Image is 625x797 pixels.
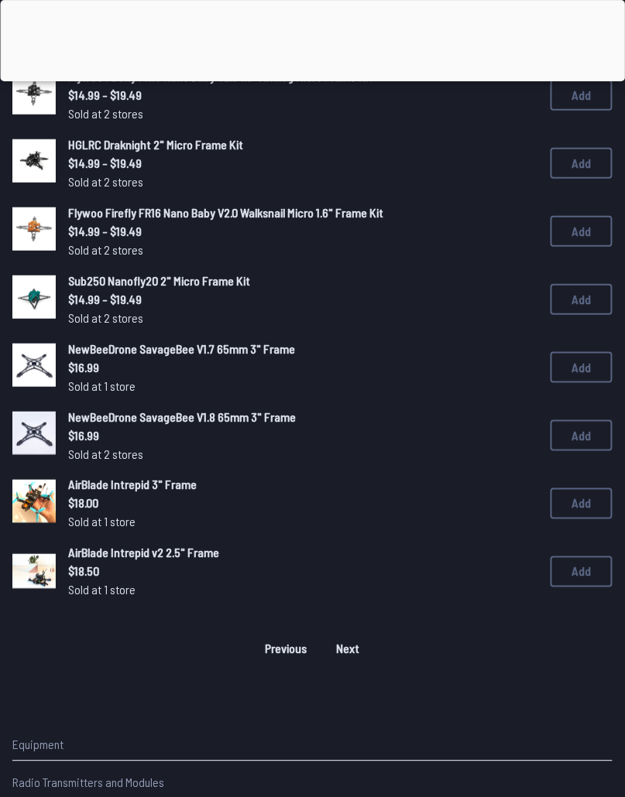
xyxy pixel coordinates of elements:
[68,222,526,241] span: $14.99 - $19.49
[68,546,219,560] span: AirBlade Intrepid v2 2.5" Frame
[68,408,526,426] a: NewBeeDrone SavageBee V1.8 65mm 3" Frame
[68,135,526,154] a: HGLRC Draknight 2" Micro Frame Kit
[68,563,526,581] span: $18.50
[252,637,321,662] button: Previous
[12,480,56,523] img: image
[12,774,613,792] a: Radio Transmitters and Modules
[324,637,373,662] button: Next
[68,290,526,309] span: $14.99 - $19.49
[12,344,56,387] img: image
[266,643,307,655] span: Previous
[12,71,56,119] a: image
[12,344,56,392] a: image
[551,284,613,315] button: Add
[551,148,613,179] button: Add
[68,477,197,492] span: AirBlade Intrepid 3" Frame
[68,154,526,173] span: $14.99 - $19.49
[68,581,526,600] span: Sold at 1 store
[12,275,56,319] img: image
[12,554,56,589] img: image
[551,352,613,383] button: Add
[68,104,526,123] span: Sold at 2 stores
[68,204,526,222] a: Flywoo Firefly FR16 Nano Baby V2.0 Walksnail Micro 1.6" Frame Kit
[12,736,613,754] p: Equipment
[12,139,56,183] img: image
[68,273,250,288] span: Sub250 Nanofly20 2" Micro Frame Kit
[12,412,56,455] img: image
[68,205,383,220] span: Flywoo Firefly FR16 Nano Baby V2.0 Walksnail Micro 1.6" Frame Kit
[551,556,613,587] button: Add
[68,341,295,356] span: NewBeeDrone SavageBee V1.7 65mm 3" Frame
[12,207,56,255] a: image
[68,445,526,463] span: Sold at 2 stores
[551,420,613,451] button: Add
[12,412,56,460] a: image
[68,358,526,377] span: $16.99
[551,488,613,519] button: Add
[12,71,56,115] img: image
[68,173,526,191] span: Sold at 2 stores
[12,550,56,593] a: image
[68,377,526,395] span: Sold at 1 store
[12,139,56,187] a: image
[68,426,526,445] span: $16.99
[12,207,56,251] img: image
[551,80,613,111] button: Add
[68,241,526,259] span: Sold at 2 stores
[68,494,526,513] span: $18.00
[68,340,526,358] a: NewBeeDrone SavageBee V1.7 65mm 3" Frame
[12,775,164,790] span: Radio Transmitters and Modules
[68,86,526,104] span: $14.99 - $19.49
[12,480,56,528] a: image
[68,513,526,532] span: Sold at 1 store
[68,137,243,152] span: HGLRC Draknight 2" Micro Frame Kit
[68,409,296,424] span: NewBeeDrone SavageBee V1.8 65mm 3" Frame
[68,476,526,494] a: AirBlade Intrepid 3" Frame
[337,643,360,655] span: Next
[551,216,613,247] button: Add
[68,309,526,327] span: Sold at 2 stores
[68,272,526,290] a: Sub250 Nanofly20 2" Micro Frame Kit
[68,544,526,563] a: AirBlade Intrepid v2 2.5" Frame
[12,275,56,323] a: image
